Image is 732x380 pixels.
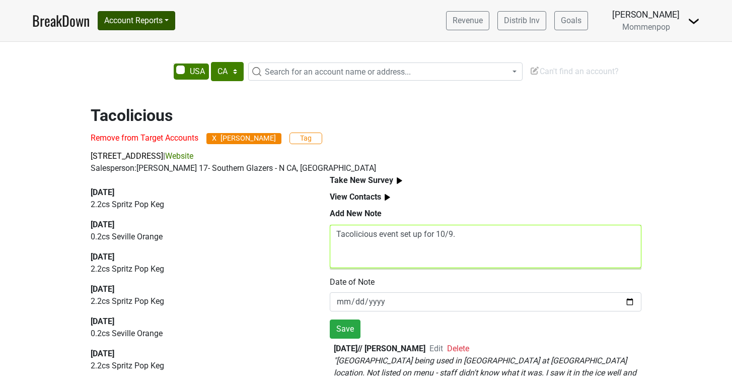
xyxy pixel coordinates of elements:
[212,135,216,142] span: X
[91,328,307,340] p: 0.2 cs Seville Orange
[330,175,393,185] b: Take New Survey
[165,151,193,161] a: Website
[330,209,382,218] b: Add New Note
[688,15,700,27] img: Dropdown Menu
[91,219,307,231] div: [DATE]
[91,162,641,174] div: Salesperson: [PERSON_NAME] 17- Southern Glazers - N CA, [GEOGRAPHIC_DATA]
[91,150,641,162] p: |
[91,186,307,199] div: [DATE]
[91,295,307,307] p: 2.2 cs Spritz Pop Keg
[330,192,381,202] b: View Contacts
[32,10,90,31] a: BreakDown
[530,67,619,76] span: Can't find an account?
[91,315,307,328] div: [DATE]
[91,348,307,360] div: [DATE]
[91,199,307,211] p: 2.2 cs Spritz Pop Keg
[381,191,394,204] img: arrow_right.svg
[447,344,469,353] span: Delete
[91,283,307,295] div: [DATE]
[91,360,307,372] p: 2.2 cs Spritz Pop Keg
[497,11,546,30] a: Distrib Inv
[330,320,360,339] button: Save
[612,8,680,21] div: [PERSON_NAME]
[91,263,307,275] p: 2.2 cs Spritz Pop Keg
[554,11,588,30] a: Goals
[330,225,641,268] textarea: Tacolicious event set up for 10/9.
[265,67,411,77] span: Search for an account name or address...
[91,151,163,161] a: [STREET_ADDRESS]
[91,106,641,125] h2: Tacolicious
[429,344,443,353] span: Edit
[393,174,406,187] img: arrow_right.svg
[91,251,307,263] div: [DATE]
[98,11,175,30] button: Account Reports
[446,11,489,30] a: Revenue
[206,133,281,144] span: [PERSON_NAME]
[91,133,198,143] span: Remove from Target Accounts
[289,133,322,144] button: Tag
[622,22,670,32] span: Mommenpop
[330,276,375,288] label: Date of Note
[91,231,307,243] p: 0.2 cs Seville Orange
[530,66,540,76] img: Edit
[334,344,425,353] b: [DATE] // [PERSON_NAME]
